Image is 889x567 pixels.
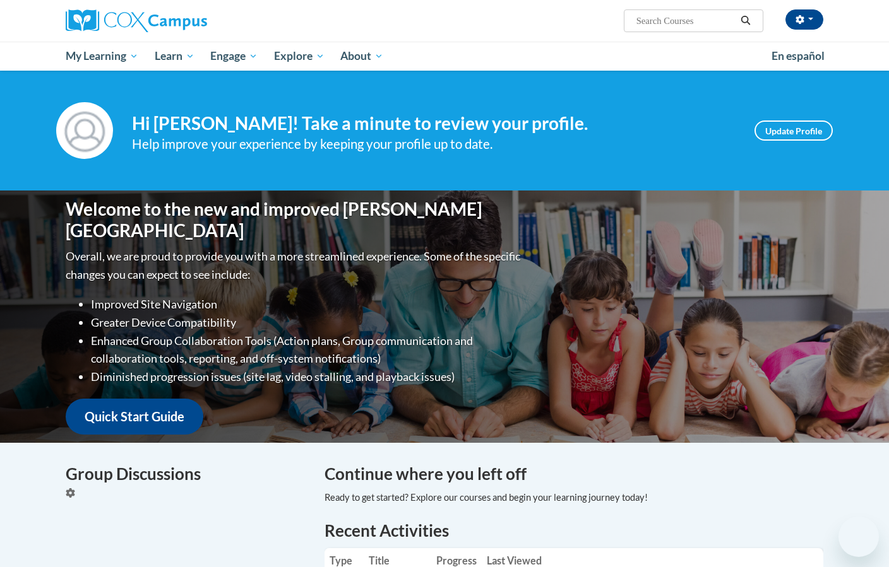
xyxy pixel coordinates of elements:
[763,43,833,69] a: En español
[66,247,523,284] p: Overall, we are proud to provide you with a more streamlined experience. Some of the specific cha...
[772,49,825,62] span: En español
[66,399,203,435] a: Quick Start Guide
[56,102,113,159] img: Profile Image
[202,42,266,71] a: Engage
[146,42,203,71] a: Learn
[132,134,736,155] div: Help improve your experience by keeping your profile up to date.
[91,368,523,386] li: Diminished progression issues (site lag, video stalling, and playback issues)
[66,199,523,241] h1: Welcome to the new and improved [PERSON_NAME][GEOGRAPHIC_DATA]
[66,9,306,32] a: Cox Campus
[266,42,333,71] a: Explore
[57,42,146,71] a: My Learning
[66,462,306,486] h4: Group Discussions
[838,517,879,557] iframe: Button to launch messaging window
[755,120,833,141] a: Update Profile
[340,49,383,64] span: About
[325,519,823,542] h1: Recent Activities
[66,49,138,64] span: My Learning
[91,295,523,313] li: Improved Site Navigation
[635,13,736,28] input: Search Courses
[325,462,823,486] h4: Continue where you left off
[66,9,207,32] img: Cox Campus
[736,13,755,28] button: Search
[155,49,194,64] span: Learn
[210,49,258,64] span: Engage
[785,9,823,30] button: Account Settings
[47,42,842,71] div: Main menu
[132,113,736,134] h4: Hi [PERSON_NAME]! Take a minute to review your profile.
[274,49,325,64] span: Explore
[91,313,523,332] li: Greater Device Compatibility
[91,332,523,368] li: Enhanced Group Collaboration Tools (Action plans, Group communication and collaboration tools, re...
[333,42,392,71] a: About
